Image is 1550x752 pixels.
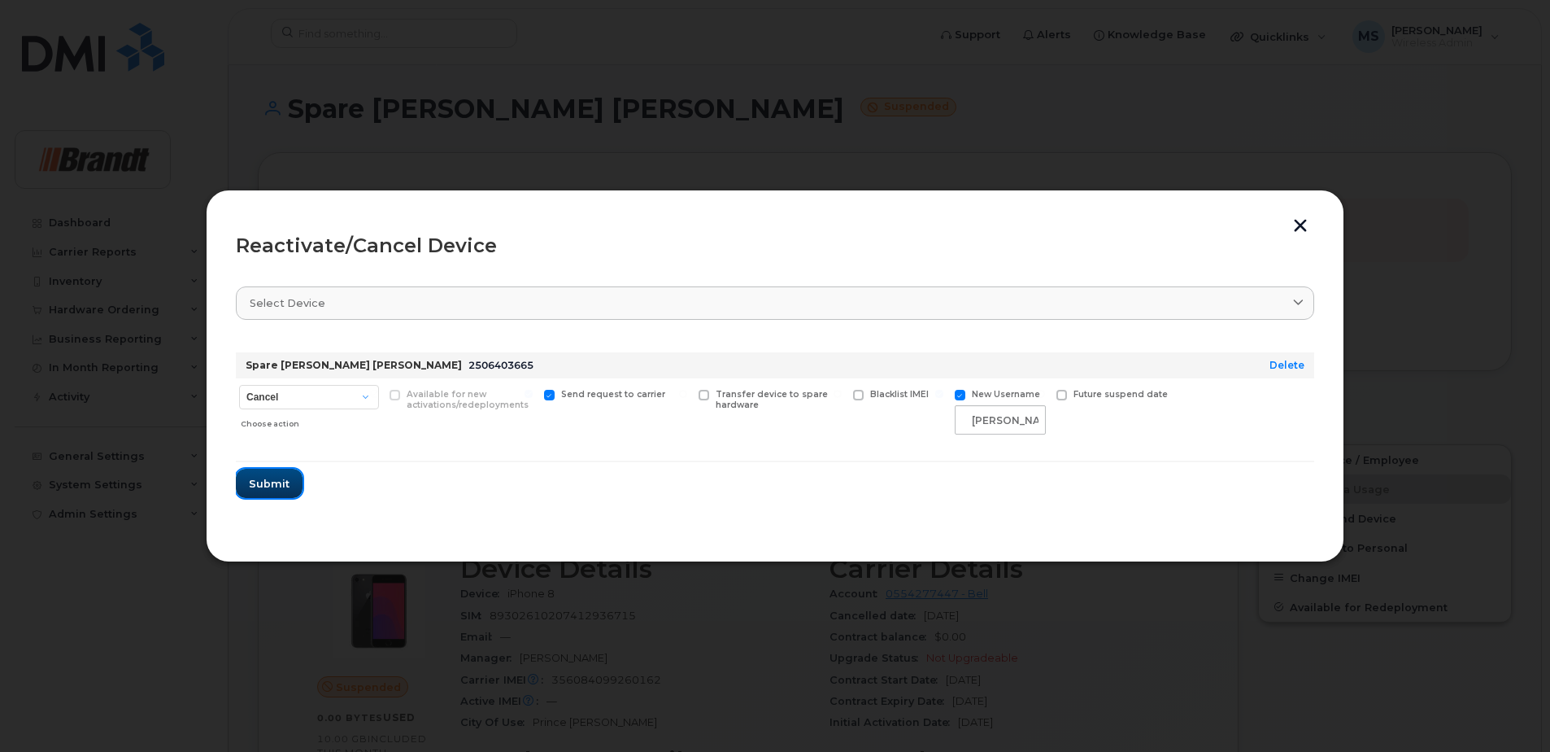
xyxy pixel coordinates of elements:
[935,390,943,398] input: New Username
[834,390,842,398] input: Blacklist IMEI
[370,390,378,398] input: Available for new activations/redeployments
[679,390,687,398] input: Transfer device to spare hardware
[468,359,533,371] span: 2506403665
[955,405,1046,435] input: New Username
[246,359,462,371] strong: Spare [PERSON_NAME] [PERSON_NAME]
[236,286,1314,320] a: Select device
[561,389,665,400] span: Send request to carrier
[972,389,1040,400] span: New Username
[1073,389,1168,400] span: Future suspend date
[407,389,529,410] span: Available for new activations/redeployments
[870,389,929,400] span: Blacklist IMEI
[236,236,1314,256] div: Reactivate/Cancel Device
[1037,390,1045,398] input: Future suspend date
[525,390,533,398] input: Send request to carrier
[249,476,290,492] span: Submit
[241,411,379,431] div: Choose action
[250,295,325,311] span: Select device
[236,469,303,498] button: Submit
[1269,359,1304,371] a: Delete
[716,389,828,410] span: Transfer device to spare hardware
